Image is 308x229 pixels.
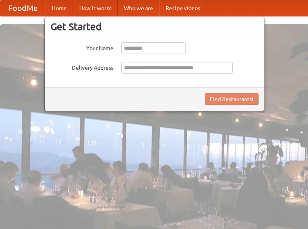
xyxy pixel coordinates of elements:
[159,0,206,16] a: Recipe videos
[51,62,113,72] label: Delivery Address
[205,93,259,105] button: Find Restaurants!
[118,0,159,16] a: Who we are
[51,21,259,32] h3: Get Started
[51,42,113,52] label: Your Name
[73,0,118,16] a: How it works
[46,0,73,16] a: Home
[0,0,46,16] a: FoodMe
